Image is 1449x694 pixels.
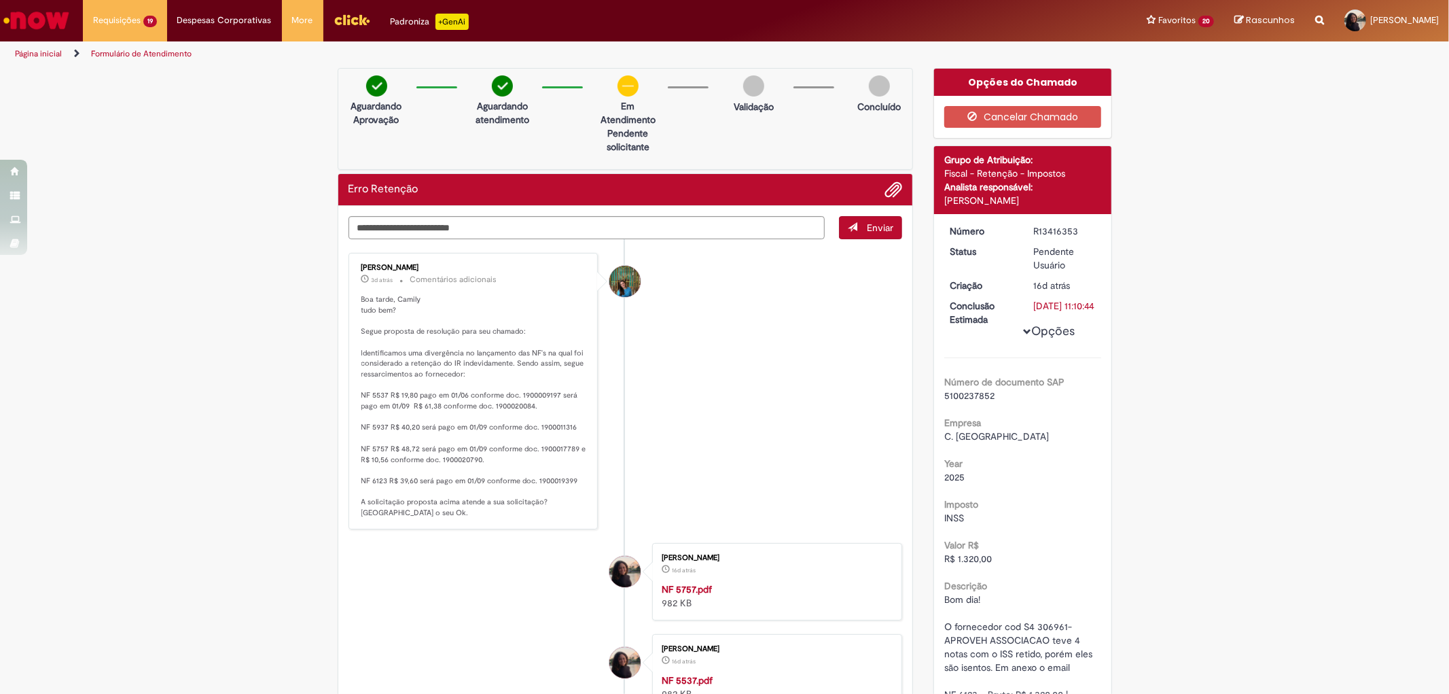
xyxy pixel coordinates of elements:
b: Número de documento SAP [944,376,1065,388]
textarea: Digite sua mensagem aqui... [348,216,825,239]
span: Enviar [867,222,893,234]
time: 14/08/2025 09:10:40 [1033,279,1070,292]
span: C. [GEOGRAPHIC_DATA] [944,430,1049,443]
a: NF 5757.pdf [662,583,712,595]
b: Year [944,457,963,470]
b: Descrição [944,580,987,592]
button: Cancelar Chamado [944,106,1101,128]
a: NF 5537.pdf [662,674,713,687]
p: +GenAi [435,14,469,30]
span: Favoritos [1158,14,1196,27]
b: Imposto [944,498,978,510]
div: Julia Ferreira Moreira [609,266,641,297]
span: 19 [143,16,157,27]
button: Adicionar anexos [884,181,902,198]
img: img-circle-grey.png [743,75,764,97]
div: [DATE] 11:10:44 [1033,299,1096,313]
img: img-circle-grey.png [869,75,890,97]
ul: Trilhas de página [10,41,956,67]
div: Camily Vitoria Silva Sousa [609,647,641,678]
img: ServiceNow [1,7,71,34]
dt: Número [940,224,1023,238]
img: circle-minus.png [618,75,639,97]
p: Pendente solicitante [595,126,661,154]
time: 26/08/2025 15:55:47 [372,276,393,284]
p: Concluído [857,100,901,114]
span: 16d atrás [1033,279,1070,292]
div: Grupo de Atribuição: [944,153,1101,167]
span: INSS [944,512,964,524]
a: Página inicial [15,48,62,59]
span: 2025 [944,471,965,483]
span: Requisições [93,14,141,27]
p: Em Atendimento [595,99,661,126]
span: 16d atrás [672,566,696,574]
span: Despesas Corporativas [177,14,272,27]
a: Formulário de Atendimento [91,48,192,59]
p: Aguardando Aprovação [344,99,410,126]
span: R$ 1.320,00 [944,553,992,565]
p: Boa tarde, Camily tudo bem? Segue proposta de resolução para seu chamado: Identificamos uma diver... [361,294,588,519]
time: 14/08/2025 09:10:14 [672,566,696,574]
div: [PERSON_NAME] [944,194,1101,207]
h2: Erro Retenção Histórico de tíquete [348,184,418,196]
a: Rascunhos [1234,14,1295,27]
div: [PERSON_NAME] [361,264,588,272]
div: Pendente Usuário [1033,245,1096,272]
span: 20 [1198,16,1214,27]
button: Enviar [839,216,902,239]
div: Camily Vitoria Silva Sousa [609,556,641,587]
div: [PERSON_NAME] [662,554,888,562]
div: 14/08/2025 09:10:40 [1033,279,1096,292]
span: [PERSON_NAME] [1370,14,1439,26]
div: 982 KB [662,583,888,610]
dt: Criação [940,279,1023,292]
div: Opções do Chamado [934,69,1111,96]
div: Padroniza [391,14,469,30]
span: More [292,14,313,27]
div: Fiscal - Retenção - Impostos [944,167,1101,180]
span: 16d atrás [672,657,696,665]
small: Comentários adicionais [410,274,497,285]
span: Rascunhos [1246,14,1295,27]
dt: Conclusão Estimada [940,299,1023,326]
span: 3d atrás [372,276,393,284]
div: [PERSON_NAME] [662,645,888,653]
div: Analista responsável: [944,180,1101,194]
dt: Status [940,245,1023,258]
b: Empresa [944,417,981,429]
p: Validação [734,100,774,114]
b: Valor R$ [944,539,979,551]
img: check-circle-green.png [492,75,513,97]
span: 5100237852 [944,389,995,402]
img: click_logo_yellow_360x200.png [334,10,370,30]
img: check-circle-green.png [366,75,387,97]
div: R13416353 [1033,224,1096,238]
p: Aguardando atendimento [469,99,535,126]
